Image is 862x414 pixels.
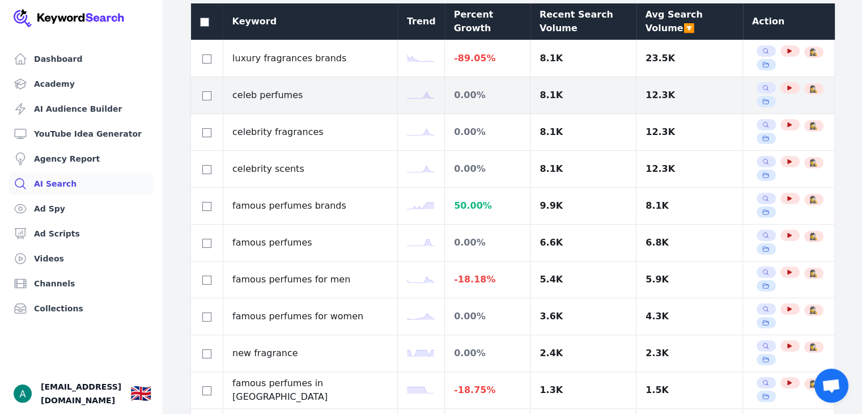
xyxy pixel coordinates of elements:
div: 0.00 % [454,162,521,176]
button: 🕵️‍♀️ [809,232,818,241]
span: [EMAIL_ADDRESS][DOMAIN_NAME] [41,380,121,407]
div: 23.5K [646,52,733,65]
td: new fragrance [223,335,398,372]
div: -18.75 % [454,383,521,397]
td: luxury fragrances brands [223,40,398,77]
div: -89.05 % [454,52,521,65]
div: 1.5K [646,383,733,397]
td: famous perfumes brands [223,188,398,225]
a: Ad Spy [9,197,154,220]
div: 3.6K [540,310,627,323]
div: Keyword [232,15,389,28]
a: Videos [9,247,154,270]
button: 🕵️‍♀️ [809,379,818,388]
div: 8.1K [540,162,627,176]
button: Open user button [14,385,32,403]
div: Recent Search Volume [540,8,627,35]
div: 8.1K [646,199,733,213]
a: Academy [9,73,154,95]
div: 12.3K [646,88,733,102]
div: Trend [407,15,436,28]
div: 2.4K [540,347,627,360]
td: famous perfumes for women [223,298,398,335]
img: Arihant Jain [14,385,32,403]
td: celebrity fragrances [223,114,398,151]
div: 8.1K [540,125,627,139]
div: 9.9K [540,199,627,213]
a: Ad Scripts [9,222,154,245]
div: 8.1K [540,52,627,65]
td: celebrity scents [223,151,398,188]
button: 🕵️‍♀️ [809,195,818,204]
button: 🕵️‍♀️ [809,158,818,167]
div: 0.00 % [454,310,521,323]
div: 5.9K [646,273,733,286]
div: 6.6K [540,236,627,250]
div: 8.1K [540,88,627,102]
a: Channels [9,272,154,295]
div: 4.3K [646,310,733,323]
td: famous perfumes for men [223,261,398,298]
a: AI Audience Builder [9,98,154,120]
div: 🇬🇧 [130,383,151,404]
button: 🕵️‍♀️ [809,85,818,94]
div: 1.3K [540,383,627,397]
a: Dashboard [9,48,154,70]
div: 12.3K [646,162,733,176]
a: Agency Report [9,147,154,170]
td: famous perfumes in [GEOGRAPHIC_DATA] [223,372,398,409]
div: Avg Search Volume 🔽 [646,8,734,35]
td: celeb perfumes [223,77,398,114]
div: 6.8K [646,236,733,250]
a: Collections [9,297,154,320]
a: AI Search [9,172,154,195]
button: 🇬🇧 [130,382,151,405]
div: Action [752,15,826,28]
button: 🕵️‍♀️ [809,306,818,315]
div: -18.18 % [454,273,521,286]
div: 0.00 % [454,88,521,102]
button: 🕵️‍♀️ [809,269,818,278]
button: 🕵️‍♀️ [809,48,818,57]
a: YouTube Idea Generator [9,122,154,145]
div: 12.3K [646,125,733,139]
div: 0.00 % [454,236,521,250]
div: Open chat [814,369,848,403]
div: 2.3K [646,347,733,360]
div: 5.4K [540,273,627,286]
td: famous perfumes [223,225,398,261]
div: 0.00 % [454,347,521,360]
div: Percent Growth [454,8,521,35]
div: 0.00 % [454,125,521,139]
img: Your Company [14,9,125,27]
button: 🕵️‍♀️ [809,343,818,352]
button: 🕵️‍♀️ [809,121,818,130]
div: 50.00 % [454,199,521,213]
